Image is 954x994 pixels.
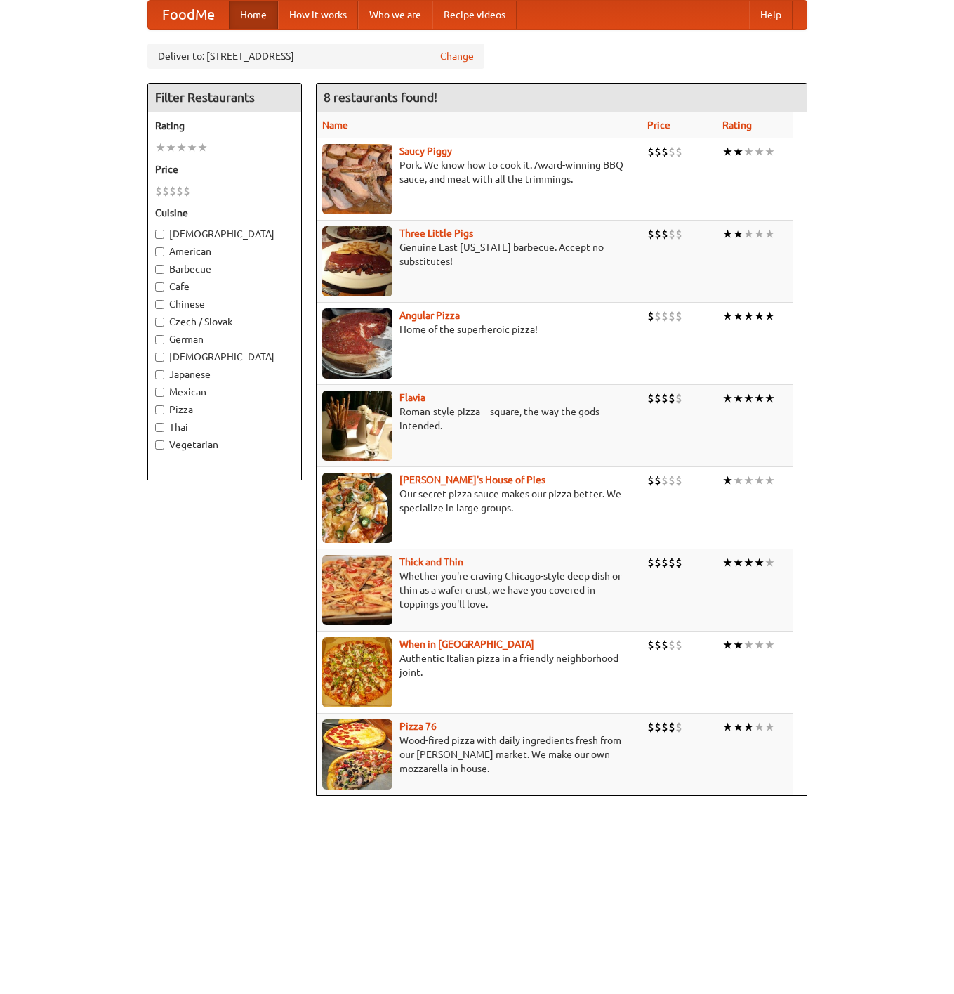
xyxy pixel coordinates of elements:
[322,733,637,776] p: Wood-fired pizza with daily ingredients fresh from our [PERSON_NAME] market. We make our own mozz...
[147,44,484,69] div: Deliver to: [STREET_ADDRESS]
[197,140,208,155] li: ★
[399,228,473,239] b: Three Little Pigs
[148,1,229,29] a: FoodMe
[155,367,294,381] label: Japanese
[647,226,654,242] li: $
[661,637,668,653] li: $
[733,391,743,406] li: ★
[668,473,675,488] li: $
[764,308,775,324] li: ★
[661,144,668,159] li: $
[183,183,190,199] li: $
[722,226,733,242] li: ★
[661,719,668,735] li: $
[654,473,661,488] li: $
[743,555,754,570] li: ★
[743,391,754,406] li: ★
[399,145,452,157] a: Saucy Piggy
[155,370,164,379] input: Japanese
[322,719,392,790] img: pizza76.jpg
[187,140,197,155] li: ★
[647,637,654,653] li: $
[148,84,301,112] h4: Filter Restaurants
[399,721,437,732] a: Pizza 76
[654,144,661,159] li: $
[754,308,764,324] li: ★
[155,335,164,344] input: German
[155,318,164,327] input: Czech / Slovak
[764,144,775,159] li: ★
[399,474,545,485] a: [PERSON_NAME]'s House of Pies
[432,1,517,29] a: Recipe videos
[764,473,775,488] li: ★
[722,473,733,488] li: ★
[155,119,294,133] h5: Rating
[668,719,675,735] li: $
[733,637,743,653] li: ★
[654,719,661,735] li: $
[322,405,637,433] p: Roman-style pizza -- square, the way the gods intended.
[722,391,733,406] li: ★
[754,555,764,570] li: ★
[764,226,775,242] li: ★
[155,315,294,329] label: Czech / Slovak
[155,420,294,434] label: Thai
[754,473,764,488] li: ★
[733,144,743,159] li: ★
[754,226,764,242] li: ★
[743,473,754,488] li: ★
[675,555,682,570] li: $
[399,392,425,403] a: Flavia
[722,144,733,159] li: ★
[722,637,733,653] li: ★
[155,262,294,276] label: Barbecue
[322,144,392,214] img: saucy.jpg
[399,639,534,650] b: When in [GEOGRAPHIC_DATA]
[155,244,294,259] label: American
[399,556,463,568] a: Thick and Thin
[743,226,754,242] li: ★
[322,651,637,679] p: Authentic Italian pizza in a friendly neighborhood joint.
[322,487,637,515] p: Our secret pizza sauce makes our pizza better. We specialize in large groups.
[647,391,654,406] li: $
[169,183,176,199] li: $
[754,144,764,159] li: ★
[647,308,654,324] li: $
[722,719,733,735] li: ★
[764,555,775,570] li: ★
[155,280,294,294] label: Cafe
[155,403,294,417] label: Pizza
[155,230,164,239] input: [DEMOGRAPHIC_DATA]
[668,555,675,570] li: $
[661,226,668,242] li: $
[155,282,164,292] input: Cafe
[322,119,348,131] a: Name
[155,206,294,220] h5: Cuisine
[155,140,166,155] li: ★
[155,297,294,311] label: Chinese
[668,144,675,159] li: $
[322,391,392,461] img: flavia.jpg
[155,332,294,346] label: German
[743,144,754,159] li: ★
[647,719,654,735] li: $
[155,353,164,362] input: [DEMOGRAPHIC_DATA]
[733,473,743,488] li: ★
[675,391,682,406] li: $
[399,310,460,321] a: Angular Pizza
[654,391,661,406] li: $
[322,158,637,186] p: Pork. We know how to cook it. Award-winning BBQ sauce, and meat with all the trimmings.
[668,637,675,653] li: $
[155,385,294,399] label: Mexican
[322,473,392,543] img: luigis.jpg
[668,391,675,406] li: $
[155,162,294,176] h5: Price
[322,240,637,268] p: Genuine East [US_STATE] barbecue. Accept no substitutes!
[322,637,392,707] img: wheninrome.jpg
